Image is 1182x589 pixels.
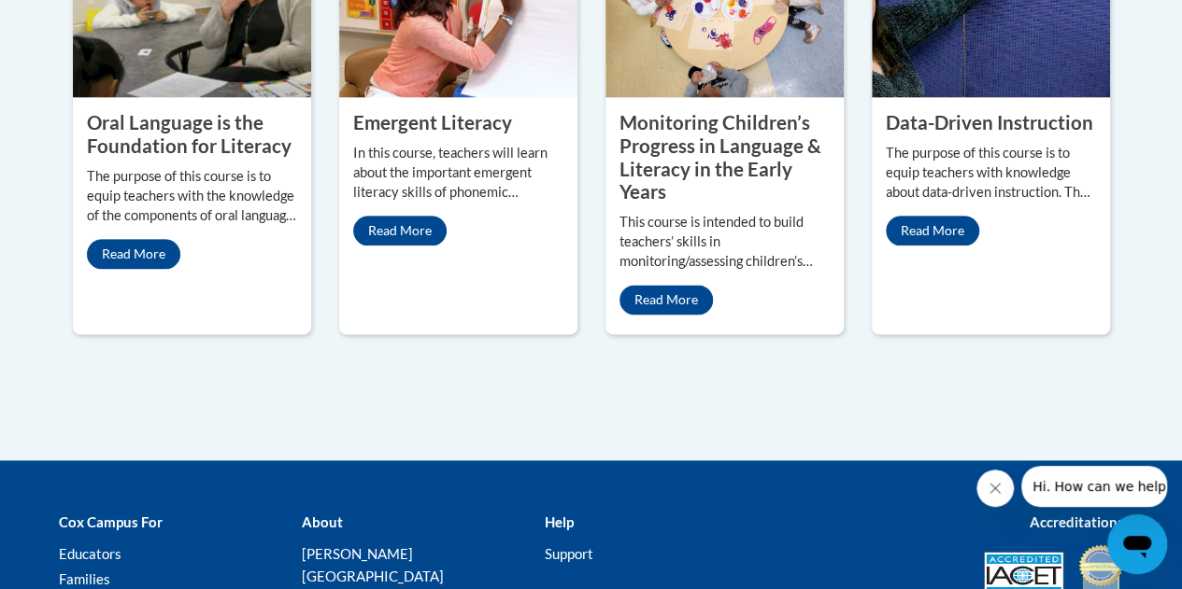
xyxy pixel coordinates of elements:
b: About [301,513,342,530]
property: Data-Driven Instruction [886,111,1093,133]
property: Emergent Literacy [353,111,512,133]
b: Cox Campus For [59,513,163,530]
property: Monitoring Children’s Progress in Language & Literacy in the Early Years [619,111,821,203]
p: The purpose of this course is to equip teachers with knowledge about data-driven instruction. The... [886,144,1096,203]
iframe: Message from company [1021,466,1167,507]
a: Educators [59,545,121,562]
property: Oral Language is the Foundation for Literacy [87,111,292,157]
iframe: Button to launch messaging window [1107,514,1167,574]
a: Support [544,545,592,562]
a: Families [59,570,110,587]
a: Read More [87,239,180,269]
b: Help [544,513,573,530]
p: In this course, teachers will learn about the important emergent literacy skills of phonemic awar... [353,144,563,203]
a: [PERSON_NAME][GEOGRAPHIC_DATA] [301,545,443,584]
p: The purpose of this course is to equip teachers with the knowledge of the components of oral lang... [87,167,297,226]
b: Accreditations [1030,513,1124,530]
a: Read More [353,216,447,245]
a: Read More [886,216,979,245]
iframe: Close message [976,470,1014,507]
span: Hi. How can we help? [11,13,151,28]
a: Read More [619,285,713,315]
p: This course is intended to build teachers’ skills in monitoring/assessing children’s developmenta... [619,213,830,272]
